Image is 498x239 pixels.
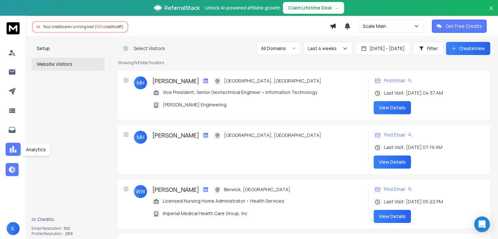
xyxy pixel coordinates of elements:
[7,222,20,235] button: K
[31,231,64,236] p: Profile Resolution :
[374,101,411,114] button: View Details
[374,156,411,169] button: View Details
[64,226,70,231] span: 100
[374,131,412,139] div: Find Email
[163,210,248,217] span: Imperial Medical Health Care Group, Inc
[224,186,290,193] span: Berwick, [GEOGRAPHIC_DATA]
[65,231,73,236] span: 289
[304,42,353,55] button: Last 4 weeks
[432,20,487,33] button: Get Free Credits
[413,42,443,55] button: Filter
[474,216,490,232] div: Open Intercom Messenger
[446,23,482,29] p: Get Free Credits
[152,185,199,194] h3: [PERSON_NAME]
[31,58,104,71] button: Website Visitors
[43,24,94,29] span: Your credits are running low!
[384,144,442,151] span: Last Visit: [DATE] 07:19 AM
[163,198,284,204] span: Licensed Nursing Home Administrator • Health Services
[118,60,490,65] p: Showing 11 of total 11 visitors
[31,213,104,226] a: Credits:
[224,78,321,84] span: [GEOGRAPHIC_DATA], [GEOGRAPHIC_DATA]
[163,89,317,96] span: Vice President, Senior Geotechnical Engineer • Information Technology
[152,76,199,85] h3: [PERSON_NAME]
[205,5,280,11] p: Unlock AI-powered affiliate growth
[355,42,410,55] button: [DATE] - [DATE]
[446,42,490,55] button: CreateView
[152,131,199,140] h3: [PERSON_NAME]
[95,24,124,29] span: ( credits left)
[22,143,50,156] div: Analytics
[257,42,301,55] button: All Domains
[164,4,200,12] span: ReferralStack
[384,90,443,96] span: Last Visit: [DATE] 04:37 AM
[384,198,443,205] span: Last Visit: [DATE] 05:22 PM
[487,4,495,20] button: Close banner
[31,42,104,55] button: Setup
[363,23,389,29] p: Scale Main
[374,76,412,85] div: Find Email
[134,131,147,144] span: MH
[374,210,411,223] button: View Details
[31,226,62,231] p: Email Resolution:
[224,132,321,138] span: [GEOGRAPHIC_DATA], [GEOGRAPHIC_DATA]
[308,45,339,52] p: Last 4 weeks
[134,185,147,198] span: WW
[374,185,412,193] div: Find Email
[37,216,55,223] span: Credits:
[283,2,344,14] button: Claim Lifetime Deal→
[134,76,147,89] span: MH
[96,24,103,29] span: 100
[334,5,339,11] span: →
[163,101,227,108] span: [PERSON_NAME] Engineering
[134,45,165,52] p: Select Visitors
